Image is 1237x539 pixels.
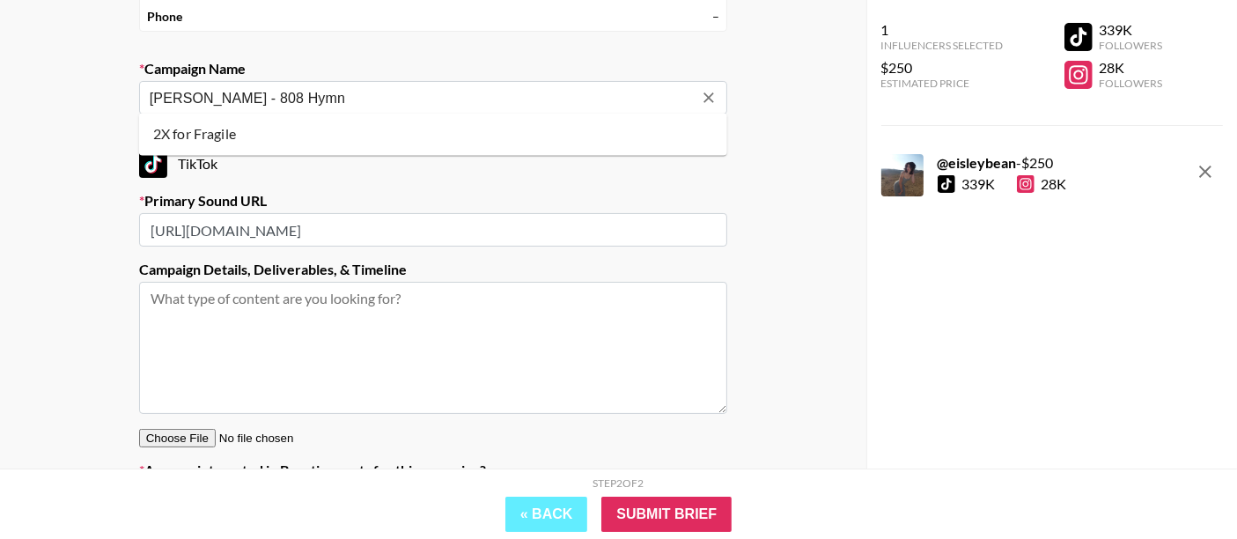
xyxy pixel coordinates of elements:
[139,120,727,148] li: 2X for Fragile
[696,85,721,110] button: Clear
[139,461,727,479] label: Are you interested in Boosting posts for this campaign?
[139,150,727,178] div: TikTok
[1188,154,1223,189] button: remove
[139,150,167,178] img: TikTok
[139,192,727,210] label: Primary Sound URL
[1100,39,1163,52] div: Followers
[962,175,996,193] div: 339K
[593,476,644,490] div: Step 2 of 2
[139,213,727,247] input: https://www.tiktok.com/music/Old-Town-Road-6683330941219244813
[938,154,1017,171] strong: @ eisleybean
[1100,77,1163,90] div: Followers
[938,154,1067,172] div: - $ 250
[1017,175,1067,193] div: 28K
[1100,59,1163,77] div: 28K
[881,59,1004,77] div: $250
[150,88,693,108] input: Old Town Road - Lil Nas X + Billy Ray Cyrus
[139,261,727,278] label: Campaign Details, Deliverables, & Timeline
[881,21,1004,39] div: 1
[601,497,732,532] input: Submit Brief
[139,60,727,78] label: Campaign Name
[1100,21,1163,39] div: 339K
[881,39,1004,52] div: Influencers Selected
[505,497,588,532] button: « Back
[881,77,1004,90] div: Estimated Price
[712,9,719,25] div: –
[147,9,182,25] strong: Phone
